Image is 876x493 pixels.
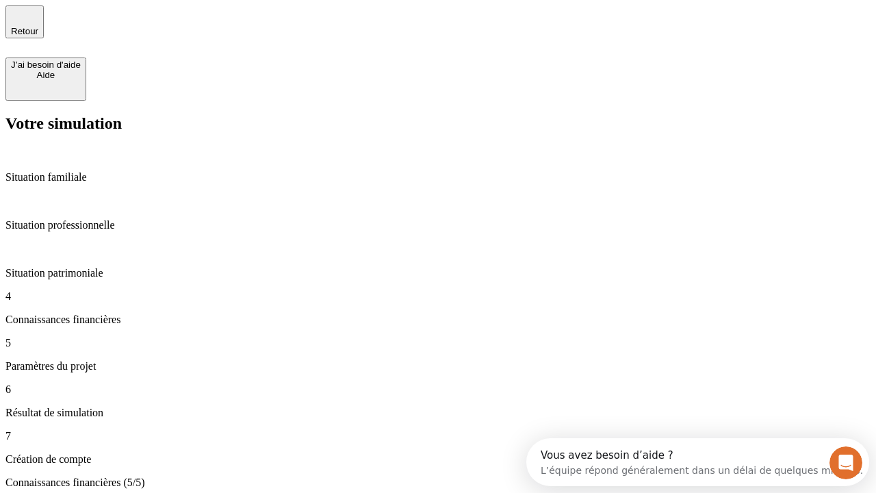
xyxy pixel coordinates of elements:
[11,70,81,80] div: Aide
[5,314,871,326] p: Connaissances financières
[5,430,871,442] p: 7
[11,26,38,36] span: Retour
[5,5,377,43] div: Ouvrir le Messenger Intercom
[5,114,871,133] h2: Votre simulation
[11,60,81,70] div: J’ai besoin d'aide
[829,446,862,479] iframe: Intercom live chat
[5,290,871,303] p: 4
[526,438,869,486] iframe: Intercom live chat discovery launcher
[5,337,871,349] p: 5
[5,58,86,101] button: J’ai besoin d'aideAide
[5,453,871,466] p: Création de compte
[5,267,871,279] p: Situation patrimoniale
[5,383,871,396] p: 6
[5,219,871,231] p: Situation professionnelle
[5,477,871,489] p: Connaissances financières (5/5)
[14,12,337,23] div: Vous avez besoin d’aide ?
[5,407,871,419] p: Résultat de simulation
[5,171,871,184] p: Situation familiale
[5,360,871,372] p: Paramètres du projet
[14,23,337,37] div: L’équipe répond généralement dans un délai de quelques minutes.
[5,5,44,38] button: Retour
